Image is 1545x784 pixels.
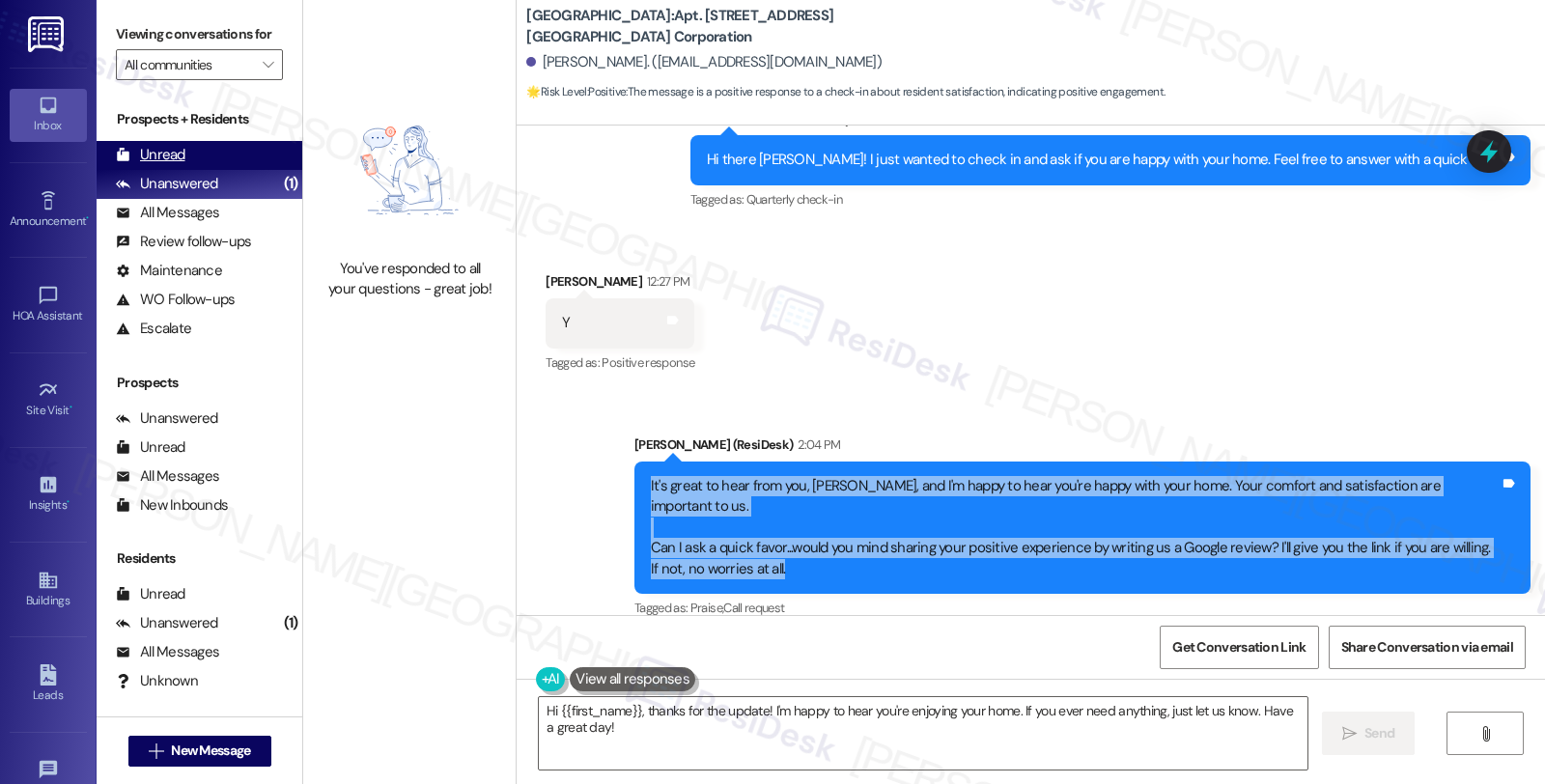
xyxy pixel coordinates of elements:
div: Escalate [116,319,191,339]
input: All communities [125,49,252,80]
div: Residents [97,548,302,569]
label: Viewing conversations for [116,19,283,49]
span: • [67,495,70,509]
div: All Messages [116,642,219,662]
div: Unknown [116,671,198,691]
span: Praise , [690,600,723,616]
div: 12:27 PM [642,271,690,292]
div: Y [562,313,570,333]
div: [PERSON_NAME] [546,271,694,298]
div: New Inbounds [116,495,228,516]
div: Unanswered [116,174,218,194]
button: Share Conversation via email [1329,626,1526,669]
span: Share Conversation via email [1341,637,1513,658]
a: Buildings [10,564,87,616]
a: Insights • [10,468,87,520]
div: Prospects + Residents [97,109,302,129]
div: All Messages [116,466,219,487]
div: Tagged as: [690,185,1531,213]
span: • [86,211,89,225]
i:  [1342,726,1357,742]
span: • [70,401,72,414]
div: [PERSON_NAME] (ResiDesk) [634,434,1531,462]
span: : The message is a positive response to a check-in about resident satisfaction, indicating positi... [526,82,1165,102]
div: You've responded to all your questions - great job! [324,259,494,300]
div: Review follow-ups [116,232,251,252]
div: All Messages [116,203,219,223]
div: Hi there [PERSON_NAME]! I just wanted to check in and ask if you are happy with your home. Feel f... [707,150,1500,170]
div: (1) [279,608,303,638]
div: Prospects [97,373,302,393]
textarea: Hi {{first_name}}, thanks for the update! I'm happy to hear you're enjoying your home. If you eve... [539,697,1307,770]
i:  [1478,726,1493,742]
div: Unread [116,145,185,165]
div: (1) [279,169,303,199]
div: Tagged as: [546,349,694,377]
div: Maintenance [116,261,222,281]
span: Call request [723,600,784,616]
a: Site Visit • [10,374,87,426]
a: HOA Assistant [10,279,87,331]
div: 2:04 PM [793,434,840,455]
strong: 🌟 Risk Level: Positive [526,84,626,99]
span: New Message [171,741,250,761]
i:  [263,57,273,72]
b: [GEOGRAPHIC_DATA]: Apt. [STREET_ADDRESS] [GEOGRAPHIC_DATA] Corporation [526,6,913,47]
div: [PERSON_NAME]. ([EMAIL_ADDRESS][DOMAIN_NAME]) [526,52,882,72]
span: Quarterly check-in [746,191,842,208]
img: ResiDesk Logo [28,16,68,52]
div: Unanswered [116,408,218,429]
div: Unanswered [116,613,218,633]
div: Unread [116,437,185,458]
img: empty-state [324,92,494,248]
button: Send [1322,712,1416,755]
i:  [149,743,163,759]
div: WO Follow-ups [116,290,235,310]
span: Get Conversation Link [1172,637,1306,658]
div: Unread [116,584,185,604]
div: It's great to hear from you, [PERSON_NAME], and I'm happy to hear you're happy with your home. Yo... [651,476,1500,579]
button: New Message [128,736,271,767]
span: Positive response [602,354,694,371]
span: Send [1364,723,1394,743]
button: Get Conversation Link [1160,626,1318,669]
a: Inbox [10,89,87,141]
a: Leads [10,658,87,711]
div: Tagged as: [634,594,1531,622]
